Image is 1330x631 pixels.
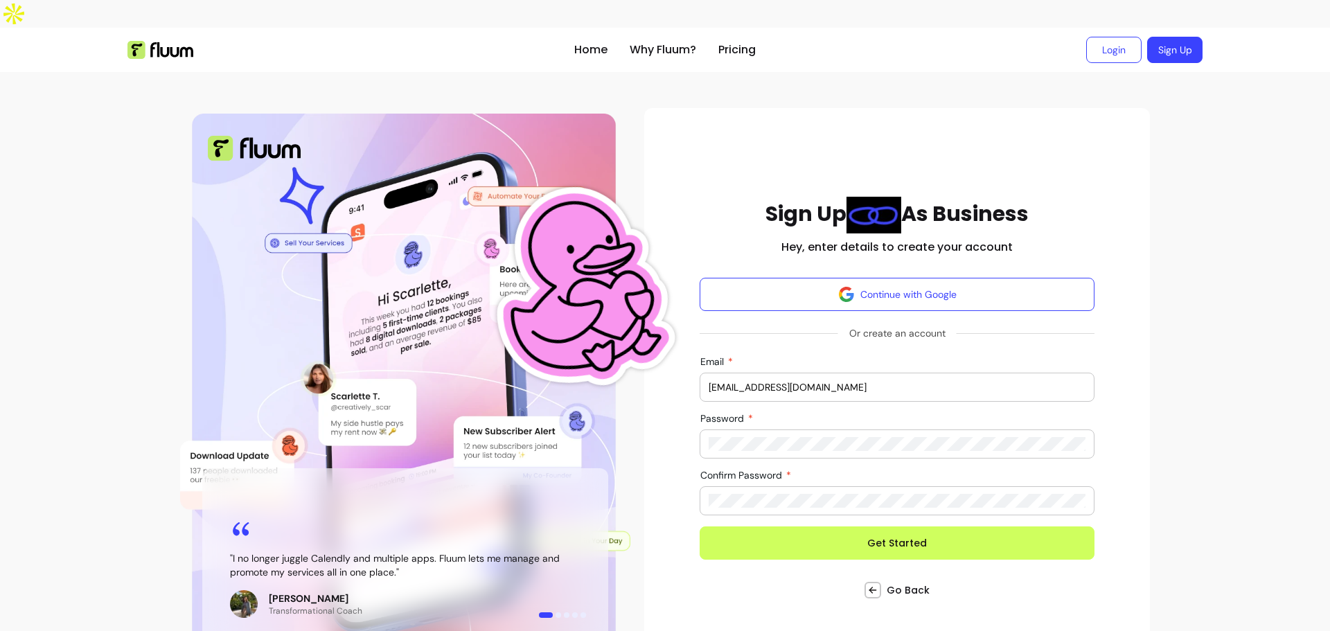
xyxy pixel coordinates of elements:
p: [PERSON_NAME] [269,592,362,605]
span: Email [700,355,727,368]
span: Password [700,412,747,425]
img: avatar [838,286,855,303]
img: Fluum Duck sticker [465,134,692,441]
h1: Sign Up As Business [765,197,1029,233]
a: Pricing [718,42,756,58]
input: Email [709,380,1085,394]
a: Home [574,42,608,58]
a: Why Fluum? [630,42,696,58]
input: Confirm Password [709,494,1085,508]
span: Or create an account [838,321,957,346]
span: Go Back [887,583,930,597]
img: Review avatar [230,590,258,618]
a: Go Back [864,582,930,598]
img: Fluum Logo [208,136,301,161]
img: link Blue [846,197,901,233]
p: Transformational Coach [269,605,362,616]
span: Confirm Password [700,469,785,481]
a: Sign Up [1147,37,1203,63]
a: Login [1086,37,1142,63]
input: Password [709,437,1085,451]
blockquote: " I no longer juggle Calendly and multiple apps. Fluum lets me manage and promote my services all... [230,551,580,579]
button: Get Started [700,526,1094,560]
button: Continue with Google [700,278,1094,311]
h2: Hey, enter details to create your account [781,239,1013,256]
img: Fluum Logo [127,41,193,59]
